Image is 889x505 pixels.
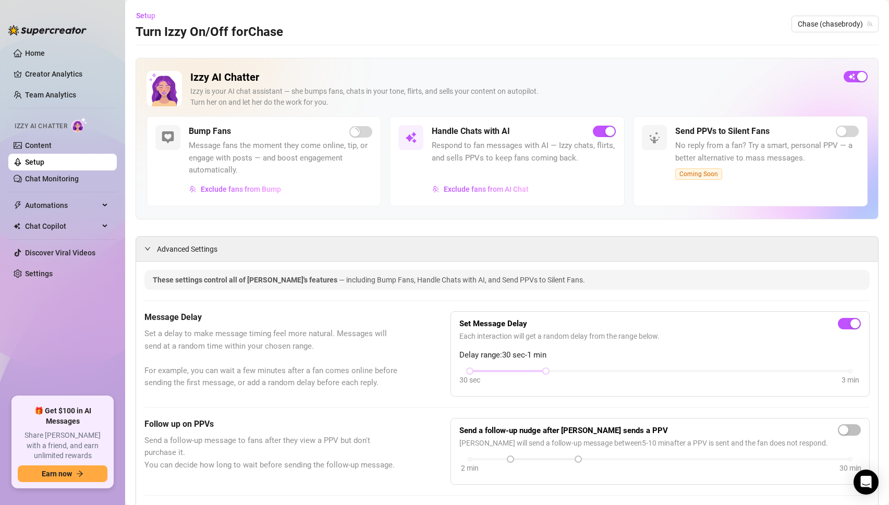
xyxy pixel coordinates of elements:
span: Exclude fans from AI Chat [444,185,529,193]
span: No reply from a fan? Try a smart, personal PPV — a better alternative to mass messages. [675,140,859,164]
div: 2 min [461,462,479,474]
span: Each interaction will get a random delay from the range below. [459,330,861,342]
span: Chat Copilot [25,218,99,235]
div: 30 sec [459,374,480,386]
strong: Send a follow-up nudge after [PERSON_NAME] sends a PPV [459,426,668,435]
img: logo-BBDzfeDw.svg [8,25,87,35]
span: Earn now [42,470,72,478]
span: — including Bump Fans, Handle Chats with AI, and Send PPVs to Silent Fans. [339,276,585,284]
button: Setup [136,7,164,24]
h5: Handle Chats with AI [432,125,510,138]
button: Exclude fans from Bump [189,181,282,198]
span: Exclude fans from Bump [201,185,281,193]
h5: Send PPVs to Silent Fans [675,125,770,138]
img: AI Chatter [71,117,88,132]
img: svg%3e [648,131,661,144]
img: Izzy AI Chatter [147,71,182,106]
strong: Set Message Delay [459,319,527,328]
span: Automations [25,197,99,214]
img: svg%3e [405,131,417,144]
h5: Message Delay [144,311,398,324]
span: Advanced Settings [157,243,217,255]
span: Set a delay to make message timing feel more natural. Messages will send at a random time within ... [144,328,398,389]
span: team [867,21,873,27]
button: Earn nowarrow-right [18,465,107,482]
div: Izzy is your AI chat assistant — she bumps fans, chats in your tone, flirts, and sells your conte... [190,86,835,108]
img: Chat Copilot [14,223,20,230]
span: Chase (chasebrody) [798,16,872,32]
div: expanded [144,243,157,254]
span: loading [351,128,359,136]
a: Team Analytics [25,91,76,99]
div: 3 min [842,374,859,386]
span: Share [PERSON_NAME] with a friend, and earn unlimited rewards [18,430,107,461]
span: Send a follow-up message to fans after they view a PPV but don't purchase it. You can decide how ... [144,435,398,472]
a: Setup [25,158,44,166]
span: Respond to fan messages with AI — Izzy chats, flirts, and sells PPVs to keep fans coming back. [432,140,615,164]
span: expanded [144,245,151,252]
img: svg%3e [432,186,440,193]
span: arrow-right [76,470,83,477]
div: Open Intercom Messenger [854,470,879,495]
img: svg%3e [189,186,197,193]
a: Home [25,49,45,57]
img: svg%3e [162,131,174,144]
span: Coming Soon [675,168,722,180]
h5: Follow up on PPVs [144,418,398,430]
div: 30 min [839,462,861,474]
span: Izzy AI Chatter [15,121,67,131]
span: Delay range: 30 sec - 1 min [459,349,861,362]
a: Settings [25,269,53,278]
a: Chat Monitoring [25,175,79,183]
span: thunderbolt [14,201,22,210]
h2: Izzy AI Chatter [190,71,835,84]
span: Setup [136,11,155,20]
span: These settings control all of [PERSON_NAME]'s features [153,276,339,284]
button: Exclude fans from AI Chat [432,181,529,198]
span: Message fans the moment they come online, tip, or engage with posts — and boost engagement automa... [189,140,372,177]
span: 🎁 Get $100 in AI Messages [18,406,107,426]
a: Content [25,141,52,150]
a: Creator Analytics [25,66,108,82]
span: [PERSON_NAME] will send a follow-up message between 5 - 10 min after a PPV is sent and the fan do... [459,437,861,449]
a: Discover Viral Videos [25,249,95,257]
h3: Turn Izzy On/Off for Chase [136,24,283,41]
h5: Bump Fans [189,125,231,138]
